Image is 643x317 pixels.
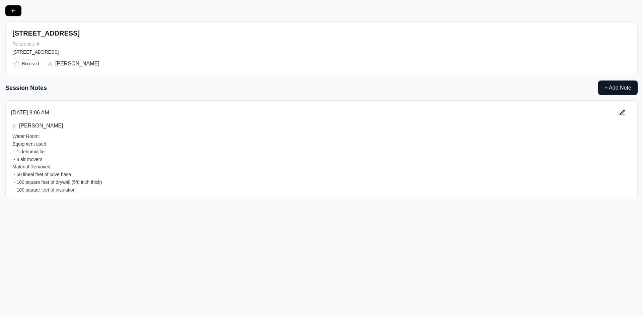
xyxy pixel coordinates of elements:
div: [STREET_ADDRESS] [12,29,631,38]
p: Received [22,61,39,66]
button: + Add Note [598,81,638,95]
div: [DATE] 8:06 AM [11,109,49,117]
div: [PERSON_NAME] [47,60,99,68]
div: [STREET_ADDRESS] [12,49,631,55]
div: Session Notes [5,83,47,93]
div: Reference: # [12,41,631,47]
div: Water Room: Equipment used: - 1 dehumidifier - 8 air movers Material Removed: - 50 lineal feet of... [12,133,632,194]
div: [PERSON_NAME] [11,122,632,130]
